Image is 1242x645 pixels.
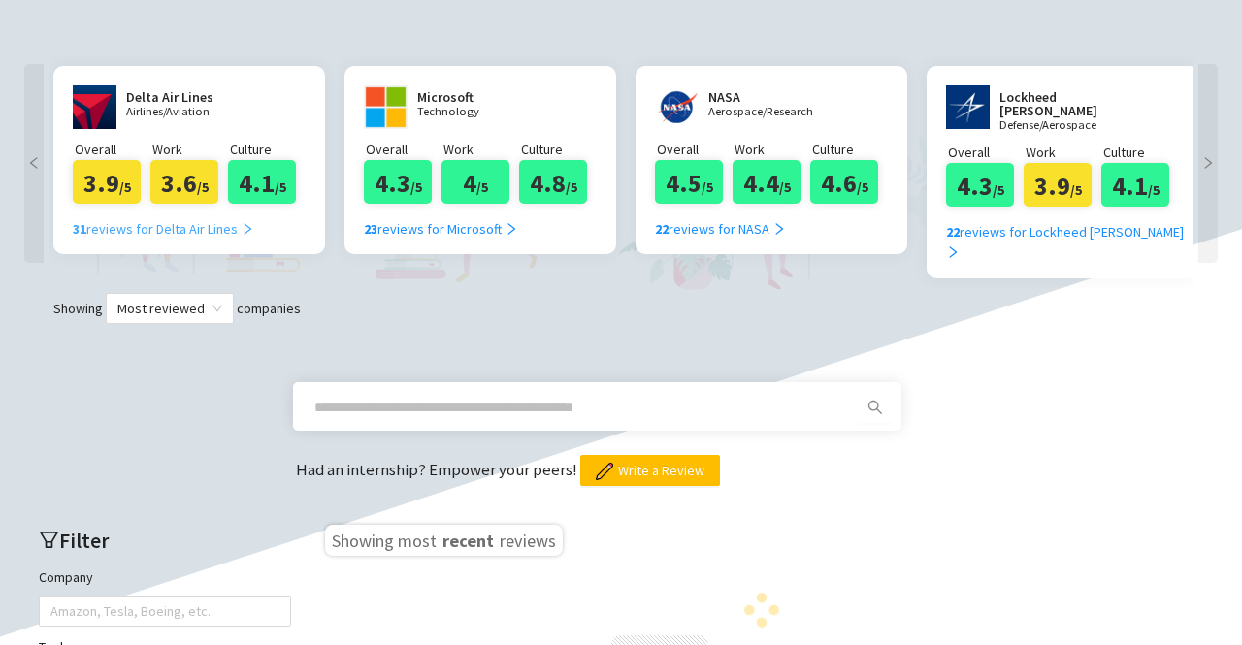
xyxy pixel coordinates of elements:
h2: Microsoft [417,90,534,104]
h2: Lockheed [PERSON_NAME] [999,90,1145,117]
b: 23 [364,220,377,238]
div: 3.9 [73,160,141,204]
p: Culture [1103,142,1179,163]
div: reviews for Microsoft [364,218,518,240]
span: /5 [993,181,1004,199]
span: /5 [1070,181,1082,199]
a: 22reviews for NASA right [655,204,786,240]
button: search [860,392,891,423]
img: nasa.gov [655,85,699,129]
div: 4.1 [228,160,296,204]
div: 4.3 [364,160,432,204]
p: Work [152,139,228,160]
h2: Delta Air Lines [126,90,243,104]
p: Culture [521,139,597,160]
span: Had an internship? Empower your peers! [296,459,580,480]
div: reviews for Delta Air Lines [73,218,254,240]
h2: Filter [39,525,291,557]
button: Write a Review [580,455,720,486]
p: Overall [948,142,1024,163]
div: 4.1 [1101,163,1169,207]
a: 31reviews for Delta Air Lines right [73,204,254,240]
span: left [24,156,44,170]
div: 4.4 [733,160,801,204]
span: /5 [410,178,422,196]
span: /5 [119,178,131,196]
img: www.lockheedmartin.com [946,85,990,129]
p: Work [735,139,810,160]
h2: NASA [708,90,825,104]
p: Overall [657,139,733,160]
span: /5 [1148,181,1160,199]
div: reviews for Lockheed [PERSON_NAME] [946,221,1193,264]
span: right [1198,156,1218,170]
p: Aerospace/Research [708,106,825,118]
div: Showing companies [19,293,1223,324]
span: /5 [779,178,791,196]
a: 23reviews for Microsoft right [364,204,518,240]
b: 22 [655,220,669,238]
p: Defense/Aerospace [999,119,1145,132]
p: Overall [366,139,441,160]
b: 31 [73,220,86,238]
span: /5 [857,178,868,196]
span: right [241,222,254,236]
span: recent [441,527,496,550]
div: 3.6 [150,160,218,204]
p: Technology [417,106,534,118]
div: reviews for NASA [655,218,786,240]
div: 4.3 [946,163,1014,207]
a: 22reviews for Lockheed [PERSON_NAME] right [946,207,1193,264]
b: 22 [946,223,960,241]
p: Culture [230,139,306,160]
span: filter [39,530,59,550]
span: right [505,222,518,236]
p: Work [443,139,519,160]
span: /5 [197,178,209,196]
div: 3.9 [1024,163,1092,207]
div: 4.5 [655,160,723,204]
span: /5 [476,178,488,196]
span: Most reviewed [117,294,222,323]
label: Company [39,566,93,588]
span: Write a Review [618,460,704,481]
span: /5 [702,178,713,196]
span: /5 [275,178,286,196]
p: Airlines/Aviation [126,106,243,118]
p: Culture [812,139,888,160]
div: 4.6 [810,160,878,204]
img: www.microsoft.com [364,85,408,129]
div: 4 [441,160,509,204]
p: Work [1026,142,1101,163]
h3: Showing most reviews [325,525,563,556]
img: pencil.png [596,463,613,480]
span: right [946,245,960,259]
p: Overall [75,139,150,160]
div: 4.8 [519,160,587,204]
span: search [861,400,890,415]
span: /5 [566,178,577,196]
span: right [772,222,786,236]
